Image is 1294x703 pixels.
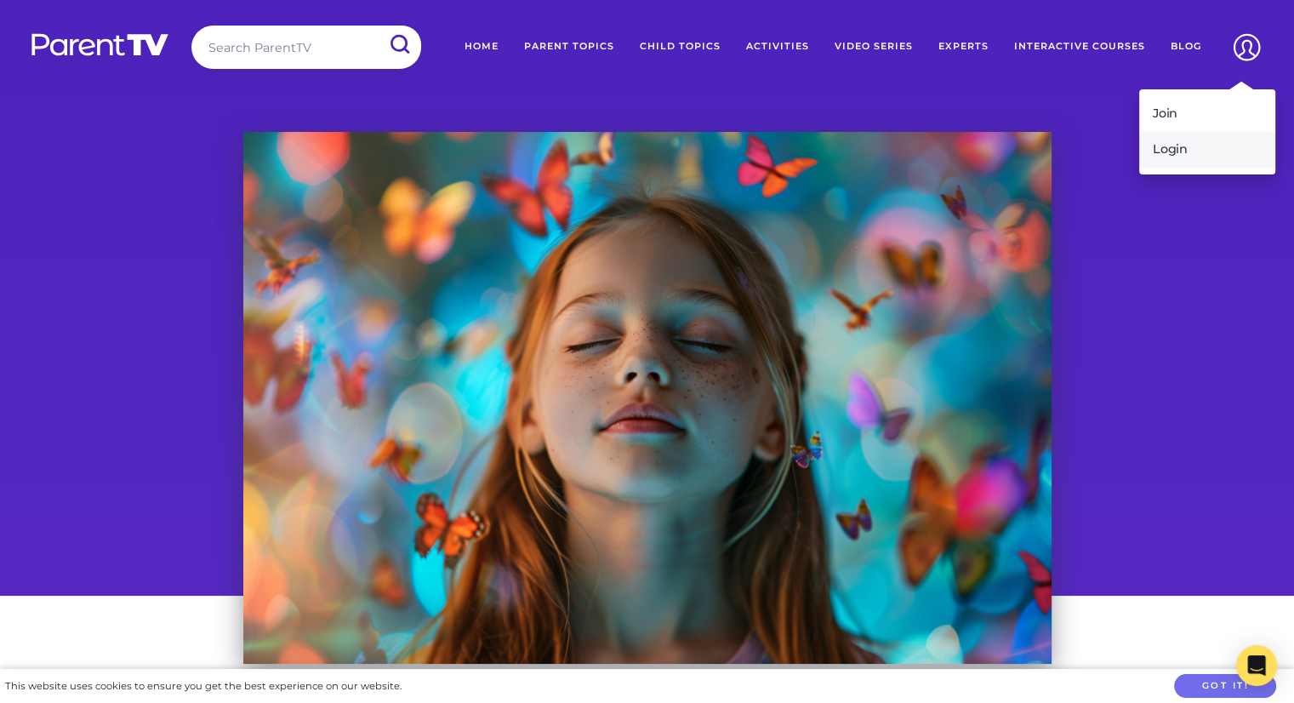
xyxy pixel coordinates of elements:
div: This website uses cookies to ensure you get the best experience on our website. [5,677,402,695]
a: Video Series [822,26,926,68]
a: Experts [926,26,1001,68]
a: Join [1139,96,1275,132]
button: Got it! [1174,674,1276,699]
input: Search ParentTV [191,26,421,69]
input: Submit [377,26,421,64]
a: Parent Topics [511,26,627,68]
img: parenttv-logo-white.4c85aaf.svg [30,32,170,57]
a: Login [1139,132,1275,168]
a: Home [452,26,511,68]
a: Child Topics [627,26,733,68]
a: Activities [733,26,822,68]
a: Blog [1158,26,1214,68]
img: Account [1225,26,1268,69]
div: Open Intercom Messenger [1236,645,1277,686]
a: Interactive Courses [1001,26,1158,68]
